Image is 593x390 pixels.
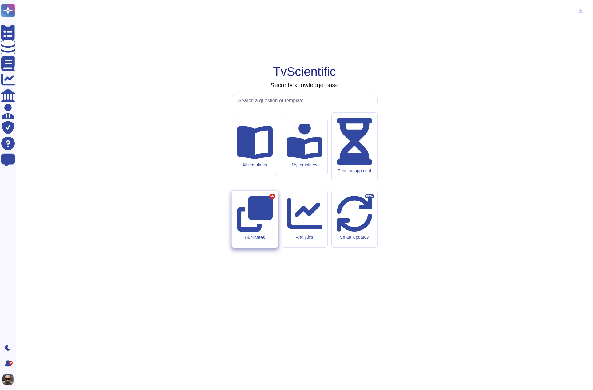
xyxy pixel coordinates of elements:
[269,194,275,199] div: 66
[2,374,14,385] img: user
[270,81,338,89] h3: Security knowledge base
[337,235,372,240] div: Smart Updates
[337,168,372,174] div: Pending approval
[287,235,322,240] div: Analytics
[273,64,336,79] h1: TvScientific
[237,235,273,240] div: Duplicates
[365,194,374,198] div: BETA
[237,162,273,168] div: All templates
[287,162,322,168] div: My templates
[1,373,18,386] button: user
[235,95,377,106] input: Search a question or template...
[9,361,13,365] div: 9+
